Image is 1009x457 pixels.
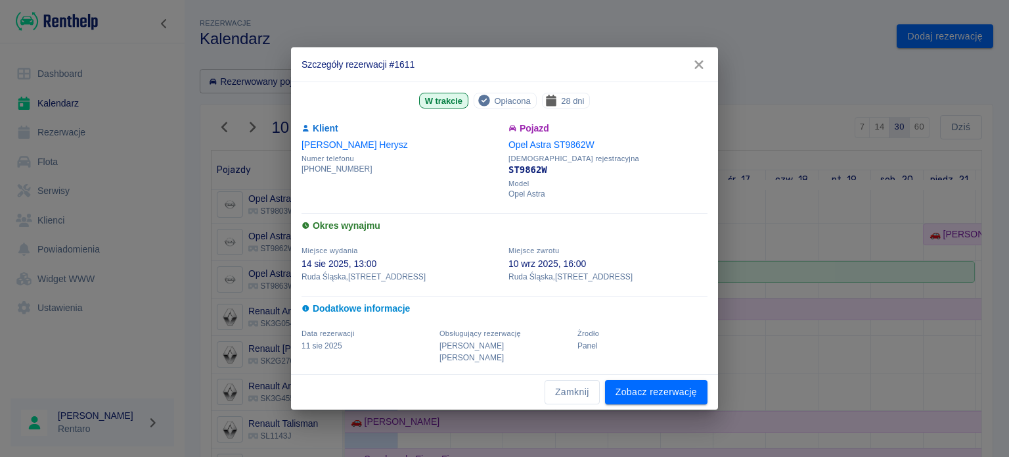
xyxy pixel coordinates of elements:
[489,94,535,108] span: Opłacona
[508,180,707,188] span: Model
[302,163,501,175] p: [PHONE_NUMBER]
[508,257,707,271] p: 10 wrz 2025, 16:00
[577,329,599,337] span: Żrodło
[577,340,707,352] p: Panel
[302,155,501,163] span: Numer telefonu
[508,155,707,163] span: [DEMOGRAPHIC_DATA] rejestracyjna
[291,47,718,82] h2: Szczegóły rezerwacji #1611
[302,271,501,283] p: Ruda Śląska , [STREET_ADDRESS]
[302,329,355,337] span: Data rezerwacji
[302,302,707,316] h6: Dodatkowe informacje
[508,271,707,283] p: Ruda Śląska , [STREET_ADDRESS]
[439,340,570,364] p: [PERSON_NAME] [PERSON_NAME]
[302,122,501,135] h6: Klient
[508,122,707,135] h6: Pojazd
[508,188,707,200] p: Opel Astra
[508,163,707,177] p: ST9862W
[302,247,358,254] span: Miejsce wydania
[302,257,501,271] p: 14 sie 2025, 13:00
[439,329,521,337] span: Obsługujący rezerwację
[545,380,600,404] button: Zamknij
[302,340,432,352] p: 11 sie 2025
[420,94,468,108] span: W trakcie
[302,219,707,233] h6: Okres wynajmu
[302,139,408,150] a: [PERSON_NAME] Herysz
[605,380,707,404] a: Zobacz rezerwację
[508,247,559,254] span: Miejsce zwrotu
[508,139,594,150] a: Opel Astra ST9862W
[556,94,589,108] span: 28 dni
